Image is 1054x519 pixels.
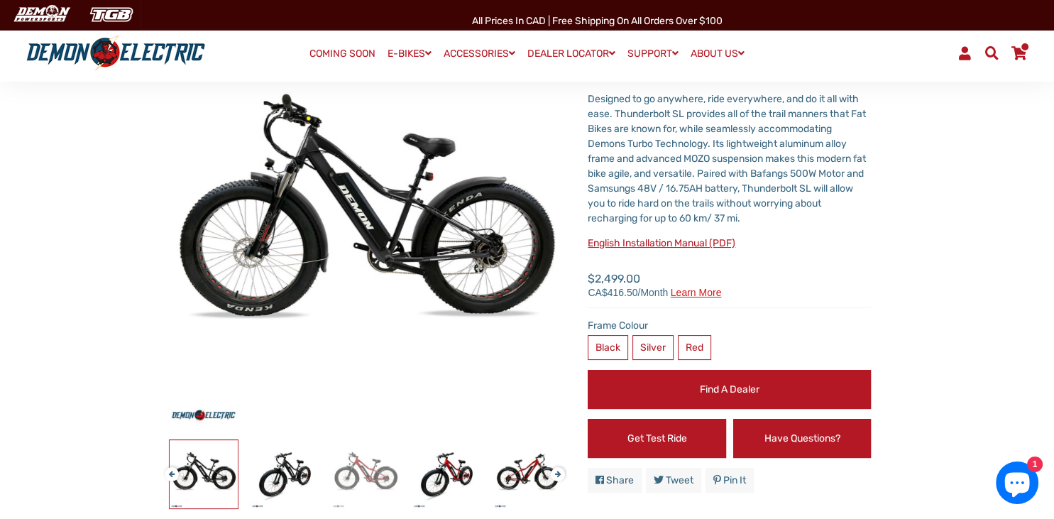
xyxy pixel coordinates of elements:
[588,370,871,409] a: Find a Dealer
[551,460,559,476] button: Next
[304,44,380,64] a: COMING SOON
[588,237,735,249] a: English Installation Manual (PDF)
[7,3,75,26] img: Demon Electric
[82,3,141,26] img: TGB Canada
[632,335,674,360] label: Silver
[733,419,872,458] a: Have Questions?
[666,474,693,486] span: Tweet
[331,440,400,508] img: Thunderbolt SL Fat Tire eBike - Demon Electric
[251,440,319,508] img: Thunderbolt SL Fat Tire eBike - Demon Electric
[588,419,726,458] a: Get Test Ride
[412,440,481,508] img: Thunderbolt SL Fat Tire eBike - Demon Electric
[588,93,866,224] span: Designed to go anywhere, ride everywhere, and do it all with ease. Thunderbolt SL provides all of...
[588,271,721,297] span: $2,499.00
[588,335,628,360] label: Black
[493,440,561,508] img: Thunderbolt SL Fat Tire eBike - Demon Electric
[383,43,437,64] a: E-BIKES
[678,335,711,360] label: Red
[686,43,750,64] a: ABOUT US
[170,440,238,508] img: Thunderbolt SL Fat Tire eBike - Demon Electric
[606,474,634,486] span: Share
[439,43,520,64] a: ACCESSORIES
[472,15,723,27] span: All Prices in CAD | Free shipping on all orders over $100
[992,461,1043,508] inbox-online-store-chat: Shopify online store chat
[165,460,173,476] button: Previous
[588,318,871,333] label: Frame Colour
[723,474,746,486] span: Pin it
[21,35,210,72] img: Demon Electric logo
[522,43,620,64] a: DEALER LOCATOR
[622,43,684,64] a: SUPPORT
